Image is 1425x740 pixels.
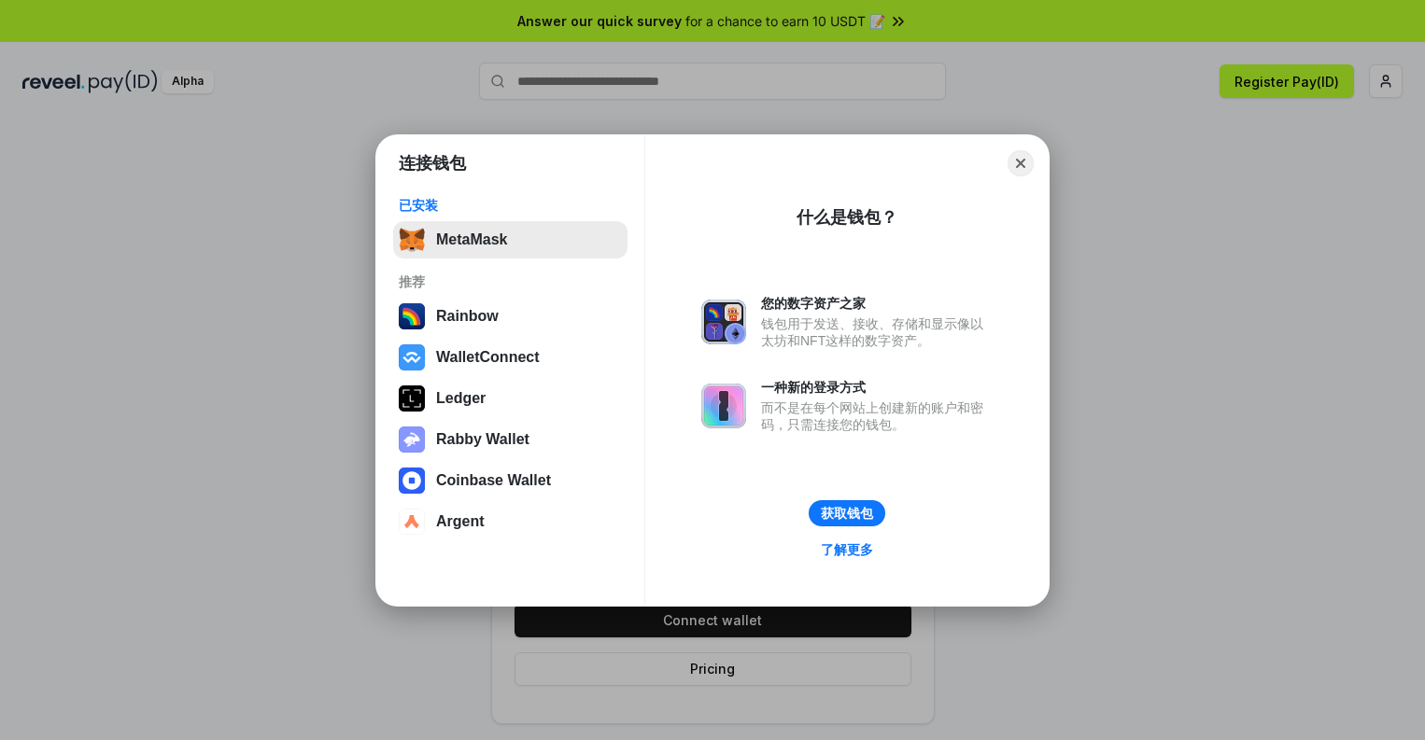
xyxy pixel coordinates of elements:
button: Close [1008,150,1034,176]
div: 推荐 [399,273,622,290]
div: Rabby Wallet [436,431,529,448]
img: svg+xml,%3Csvg%20width%3D%2228%22%20height%3D%2228%22%20viewBox%3D%220%200%2028%2028%22%20fill%3D... [399,344,425,370]
div: 钱包用于发送、接收、存储和显示像以太坊和NFT这样的数字资产。 [761,315,993,349]
img: svg+xml,%3Csvg%20xmlns%3D%22http%3A%2F%2Fwww.w3.org%2F2000%2Fsvg%22%20fill%3D%22none%22%20viewBox... [701,384,746,428]
div: 而不是在每个网站上创建新的账户和密码，只需连接您的钱包。 [761,399,993,433]
div: 已安装 [399,197,622,214]
button: Ledger [393,380,628,417]
img: svg+xml,%3Csvg%20width%3D%2228%22%20height%3D%2228%22%20viewBox%3D%220%200%2028%2028%22%20fill%3D... [399,468,425,494]
button: Argent [393,503,628,540]
h1: 连接钱包 [399,152,466,175]
div: MetaMask [436,231,507,248]
img: svg+xml,%3Csvg%20width%3D%22120%22%20height%3D%22120%22%20viewBox%3D%220%200%20120%20120%22%20fil... [399,303,425,329]
img: svg+xml,%3Csvg%20xmlns%3D%22http%3A%2F%2Fwww.w3.org%2F2000%2Fsvg%22%20fill%3D%22none%22%20viewBox... [701,300,746,344]
button: Rainbow [393,298,628,335]
div: Coinbase Wallet [436,472,551,489]
div: 获取钱包 [821,505,873,522]
button: Coinbase Wallet [393,462,628,499]
a: 了解更多 [810,538,884,562]
img: svg+xml,%3Csvg%20xmlns%3D%22http%3A%2F%2Fwww.w3.org%2F2000%2Fsvg%22%20width%3D%2228%22%20height%3... [399,385,425,412]
button: 获取钱包 [809,500,885,526]
div: 一种新的登录方式 [761,379,993,396]
button: WalletConnect [393,339,628,376]
button: Rabby Wallet [393,421,628,458]
div: 您的数字资产之家 [761,295,993,312]
button: MetaMask [393,221,628,258]
div: WalletConnect [436,349,540,366]
div: Ledger [436,390,486,407]
div: Rainbow [436,308,499,325]
img: svg+xml,%3Csvg%20width%3D%2228%22%20height%3D%2228%22%20viewBox%3D%220%200%2028%2028%22%20fill%3D... [399,509,425,535]
div: 什么是钱包？ [797,206,897,229]
img: svg+xml,%3Csvg%20xmlns%3D%22http%3A%2F%2Fwww.w3.org%2F2000%2Fsvg%22%20fill%3D%22none%22%20viewBox... [399,426,425,453]
img: svg+xml,%3Csvg%20fill%3D%22none%22%20height%3D%2233%22%20viewBox%3D%220%200%2035%2033%22%20width%... [399,227,425,253]
div: 了解更多 [821,541,873,558]
div: Argent [436,513,485,530]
